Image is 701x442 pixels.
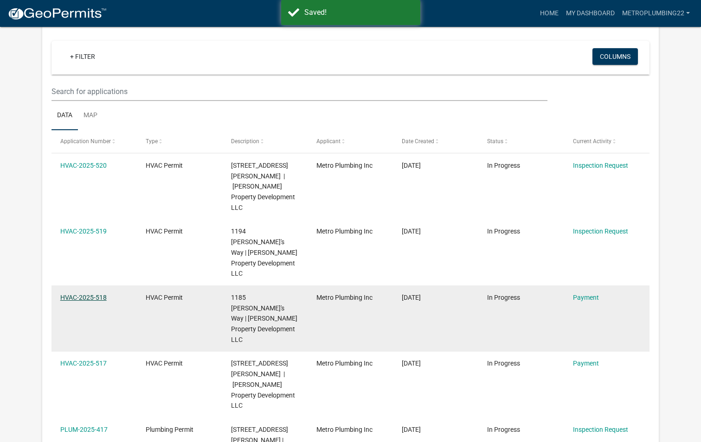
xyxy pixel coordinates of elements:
[60,162,107,169] a: HVAC-2025-520
[60,426,108,433] a: PLUM-2025-417
[618,5,694,22] a: metroplumbing22
[487,162,520,169] span: In Progress
[146,162,183,169] span: HVAC Permit
[573,138,611,145] span: Current Activity
[402,227,421,235] span: 08/20/2025
[316,360,373,367] span: Metro Plumbing Inc
[487,294,520,301] span: In Progress
[573,294,599,301] a: Payment
[536,5,562,22] a: Home
[308,130,393,152] datatable-header-cell: Applicant
[316,426,373,433] span: Metro Plumbing Inc
[146,294,183,301] span: HVAC Permit
[231,138,259,145] span: Description
[78,101,103,131] a: Map
[402,426,421,433] span: 07/28/2025
[573,360,599,367] a: Payment
[487,227,520,235] span: In Progress
[402,360,421,367] span: 08/20/2025
[402,138,434,145] span: Date Created
[402,294,421,301] span: 08/20/2025
[316,227,373,235] span: Metro Plumbing Inc
[146,360,183,367] span: HVAC Permit
[146,227,183,235] span: HVAC Permit
[573,227,628,235] a: Inspection Request
[592,48,638,65] button: Columns
[222,130,308,152] datatable-header-cell: Description
[487,360,520,367] span: In Progress
[231,227,297,277] span: 1194 Dustin's Way | Ellings Property Development LLC
[60,360,107,367] a: HVAC-2025-517
[51,82,548,101] input: Search for applications
[137,130,222,152] datatable-header-cell: Type
[51,101,78,131] a: Data
[316,294,373,301] span: Metro Plumbing Inc
[316,138,341,145] span: Applicant
[304,7,413,18] div: Saved!
[60,294,107,301] a: HVAC-2025-518
[402,162,421,169] span: 08/20/2025
[60,227,107,235] a: HVAC-2025-519
[564,130,649,152] datatable-header-cell: Current Activity
[487,426,520,433] span: In Progress
[146,138,158,145] span: Type
[573,426,628,433] a: Inspection Request
[393,130,478,152] datatable-header-cell: Date Created
[63,48,103,65] a: + Filter
[478,130,564,152] datatable-header-cell: Status
[60,138,111,145] span: Application Number
[562,5,618,22] a: My Dashboard
[146,426,193,433] span: Plumbing Permit
[487,138,503,145] span: Status
[51,130,137,152] datatable-header-cell: Application Number
[573,162,628,169] a: Inspection Request
[231,360,295,409] span: 1189 Dustin's Way | Ellings Property Development LLC
[316,162,373,169] span: Metro Plumbing Inc
[231,162,295,211] span: 1187 Dustin's Way | Ellings Property Development LLC
[231,294,297,343] span: 1185 Dustin's Way | Ellings Property Development LLC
